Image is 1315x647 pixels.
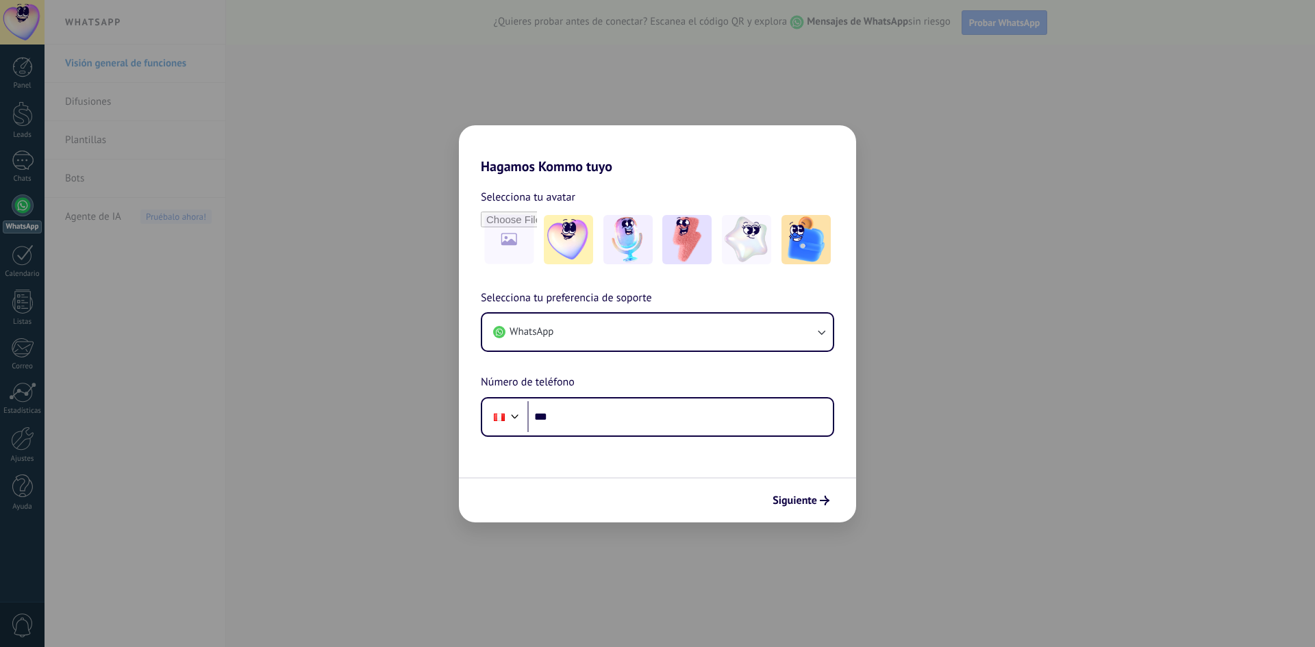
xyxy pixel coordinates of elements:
span: Siguiente [773,496,817,505]
span: WhatsApp [510,325,553,339]
h2: Hagamos Kommo tuyo [459,125,856,175]
img: -4.jpeg [722,215,771,264]
img: -3.jpeg [662,215,712,264]
span: Selecciona tu preferencia de soporte [481,290,652,307]
img: -5.jpeg [781,215,831,264]
button: Siguiente [766,489,836,512]
img: -1.jpeg [544,215,593,264]
img: -2.jpeg [603,215,653,264]
span: Número de teléfono [481,374,575,392]
div: Peru: + 51 [486,403,512,431]
span: Selecciona tu avatar [481,188,575,206]
button: WhatsApp [482,314,833,351]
